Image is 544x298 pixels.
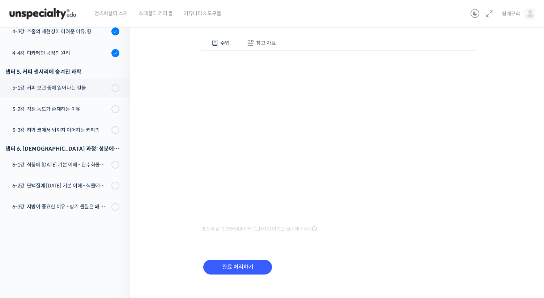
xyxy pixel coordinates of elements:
[12,126,109,134] div: 5-3강. 혀와 코에서 뇌까지 이어지는 커피의 자극
[5,144,119,154] div: 챕터 6. [DEMOGRAPHIC_DATA] 과정: 성분에 [DATE] 이해
[12,161,109,169] div: 6-1강. 식품에 [DATE] 기본 이해 - 탄수화물에서 향미 물질까지
[66,240,75,246] span: 대화
[112,240,120,246] span: 설정
[12,182,109,190] div: 6-2강. 단백질에 [DATE] 기본 이해 - 식물에서 왜 카페인이 만들어질까
[12,203,109,211] div: 6-3강. 지방이 중요한 이유 - 향기 물질은 왜 지방에 잘 녹을까
[12,27,109,35] div: 4-3강. 추출의 재현성이 어려운 이유, 향
[256,40,276,46] span: 참고 자료
[201,226,317,232] span: 영상이 끊기[DEMOGRAPHIC_DATA] 여기를 클릭해주세요
[93,229,139,247] a: 설정
[220,40,230,46] span: 수업
[5,67,119,77] div: 챕터 5. 커피 센서리에 숨겨진 과학
[12,84,109,92] div: 5-1강. 커피 보관 중에 일어나는 일들
[23,240,27,246] span: 홈
[48,229,93,247] a: 대화
[502,10,520,17] span: 청개구리
[12,49,109,57] div: 4-4강. 디카페인 공정의 원리
[12,105,109,113] div: 5-2강. 적정 농도가 존재하는 이유
[2,229,48,247] a: 홈
[203,260,272,275] input: 완료 처리하기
